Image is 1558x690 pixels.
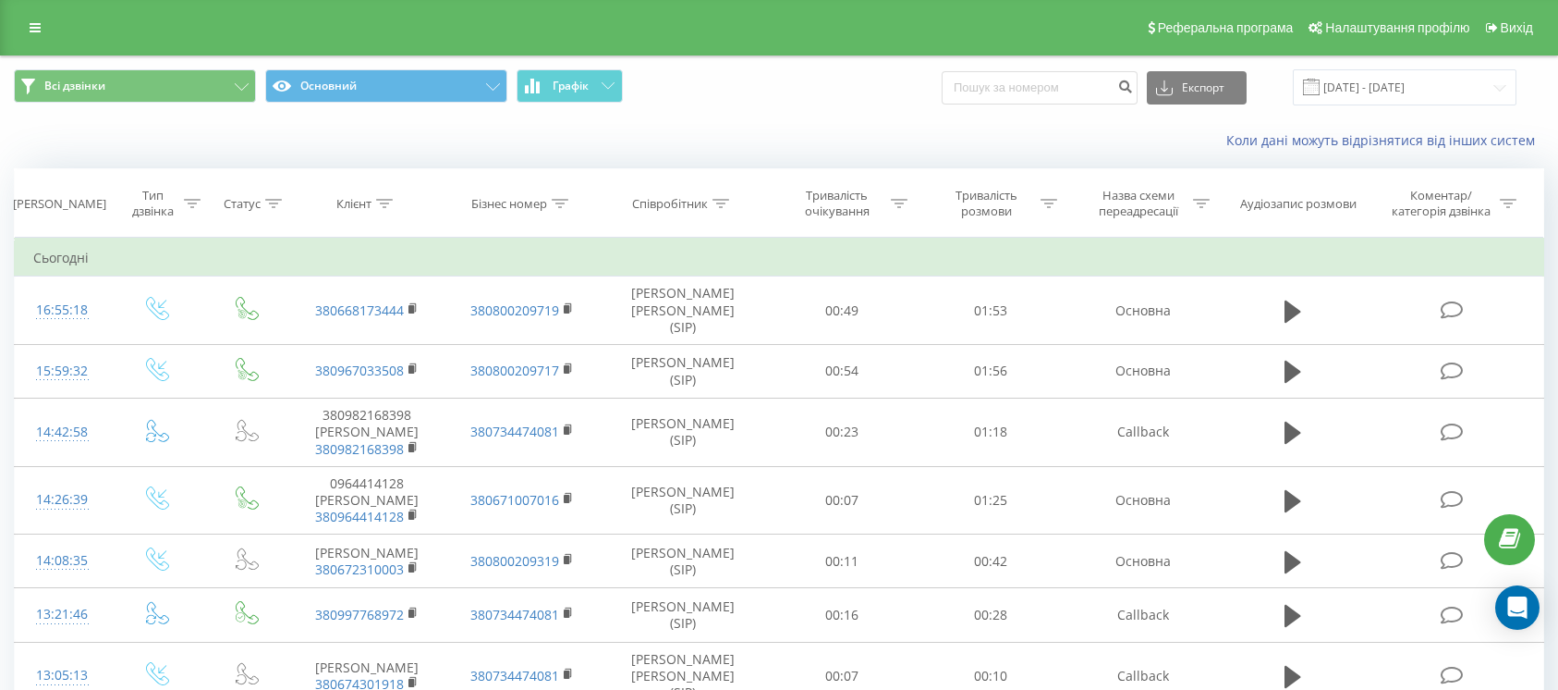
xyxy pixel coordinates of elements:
td: 00:16 [767,588,917,642]
a: 380734474081 [470,423,559,440]
div: Статус [224,196,261,212]
td: Callback [1065,588,1221,642]
td: 01:53 [916,277,1065,345]
td: 00:07 [767,466,917,535]
div: Open Intercom Messenger [1495,585,1540,630]
div: 14:42:58 [33,414,91,450]
td: Основна [1065,277,1221,345]
td: Основна [1065,466,1221,535]
a: 380800209719 [470,302,559,319]
td: [PERSON_NAME] (SIP) [600,466,767,535]
div: Тривалість розмови [937,188,1036,219]
td: 00:11 [767,535,917,588]
div: 14:26:39 [33,482,91,518]
a: 380982168398 [315,440,404,458]
td: 01:25 [916,466,1065,535]
a: 380967033508 [315,362,404,379]
span: Налаштування профілю [1325,20,1469,35]
div: Назва схеми переадресації [1089,188,1188,219]
td: 380982168398 [PERSON_NAME] [289,399,444,467]
td: [PERSON_NAME] (SIP) [600,588,767,642]
button: Експорт [1147,71,1247,105]
td: [PERSON_NAME] [289,535,444,588]
span: Реферальна програма [1158,20,1294,35]
td: 00:42 [916,535,1065,588]
span: Графік [553,80,589,92]
td: [PERSON_NAME] (SIP) [600,344,767,398]
div: 13:21:46 [33,597,91,633]
div: 14:08:35 [33,543,91,579]
td: Сьогодні [15,240,1544,277]
div: [PERSON_NAME] [13,196,106,212]
div: Клієнт [336,196,371,212]
a: 380800209319 [470,552,559,570]
td: 00:23 [767,399,917,467]
a: 380964414128 [315,508,404,525]
div: Тип дзвінка [127,188,179,219]
span: Вихід [1501,20,1533,35]
button: Графік [517,69,623,103]
a: 380997768972 [315,606,404,623]
td: Основна [1065,344,1221,398]
td: 00:54 [767,344,917,398]
td: 00:28 [916,588,1065,642]
a: 380734474081 [470,606,559,623]
a: Коли дані можуть відрізнятися вiд інших систем [1226,131,1544,149]
input: Пошук за номером [942,71,1138,105]
a: 380672310003 [315,561,404,578]
a: 380668173444 [315,302,404,319]
div: Коментар/категорія дзвінка [1387,188,1495,219]
div: 15:59:32 [33,353,91,389]
button: Всі дзвінки [14,69,256,103]
td: 0964414128 [PERSON_NAME] [289,466,444,535]
td: [PERSON_NAME] (SIP) [600,535,767,588]
div: 16:55:18 [33,292,91,328]
div: Бізнес номер [471,196,547,212]
td: [PERSON_NAME] [PERSON_NAME] (SIP) [600,277,767,345]
td: 00:49 [767,277,917,345]
div: Аудіозапис розмови [1240,196,1357,212]
td: Callback [1065,399,1221,467]
span: Всі дзвінки [44,79,105,93]
td: 01:18 [916,399,1065,467]
td: [PERSON_NAME] (SIP) [600,399,767,467]
a: 380800209717 [470,362,559,379]
td: 01:56 [916,344,1065,398]
div: Тривалість очікування [787,188,886,219]
td: Основна [1065,535,1221,588]
button: Основний [265,69,507,103]
div: Співробітник [632,196,708,212]
a: 380671007016 [470,491,559,509]
a: 380734474081 [470,667,559,684]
